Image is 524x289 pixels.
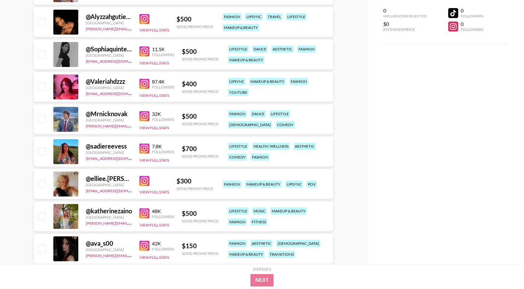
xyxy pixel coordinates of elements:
img: Instagram [139,176,149,186]
button: View Full Stats [139,28,169,32]
div: pov [307,181,317,188]
div: 48K [152,208,174,214]
div: 11.1K [152,46,174,52]
button: View Full Stats [139,255,169,260]
div: $ 700 [182,145,219,153]
button: Next [250,274,274,287]
div: lifestyle [228,143,249,150]
div: fashion [228,218,247,225]
div: travel [266,13,282,20]
div: Song Promo Price [182,251,219,256]
div: Followers [461,27,483,32]
div: Song Promo Price [182,57,219,61]
a: [EMAIL_ADDRESS][DOMAIN_NAME] [86,187,148,193]
div: Song Promo Price [177,186,213,191]
div: 0 [461,21,483,27]
a: [EMAIL_ADDRESS][DOMAIN_NAME] [86,155,148,161]
div: fashion [228,240,247,247]
div: makeup & beauty [223,24,259,31]
div: 0 [461,7,483,14]
div: Song Promo Price [182,89,219,94]
div: comedy [276,121,295,128]
div: music [252,207,267,215]
button: View Full Stats [139,158,169,163]
button: View Full Stats [139,190,169,194]
button: View Full Stats [139,223,169,227]
div: @ Mrnicknovak [86,110,132,118]
div: @ katherinezaino [86,207,132,215]
div: Followers [152,149,174,154]
div: [DEMOGRAPHIC_DATA] [276,240,320,247]
div: $ 500 [182,48,219,55]
div: fashion [251,154,269,161]
div: Song Promo Price [182,121,219,126]
a: [PERSON_NAME][EMAIL_ADDRESS][DOMAIN_NAME] [86,122,178,128]
div: [GEOGRAPHIC_DATA] [86,85,132,90]
div: @ Sophiaquintero06 [86,45,132,53]
div: aesthetic [294,143,316,150]
div: lipsync [228,78,245,85]
div: 32K [152,111,174,117]
div: fashion [228,110,247,117]
div: [GEOGRAPHIC_DATA] [86,150,132,155]
div: makeup & beauty [228,56,264,64]
div: $ 150 [182,242,219,250]
div: Followers [152,85,174,89]
div: fashion [223,13,241,20]
div: fitness [250,218,267,225]
div: lifestyle [269,110,290,117]
div: [GEOGRAPHIC_DATA] [86,182,132,187]
div: aesthetic [250,240,273,247]
img: Instagram [139,208,149,218]
div: [GEOGRAPHIC_DATA] [86,53,132,58]
div: makeup & beauty [245,181,282,188]
div: @ sadiereevess [86,142,132,150]
div: @ Valeriahdzzz [86,78,132,85]
div: @ elliee.[PERSON_NAME] [86,175,132,182]
div: [DEMOGRAPHIC_DATA] [228,121,272,128]
div: makeup & beauty [270,207,307,215]
div: 87.4K [152,78,174,85]
div: Followers [152,247,174,251]
div: makeup & beauty [249,78,286,85]
div: lifestyle [228,45,249,53]
img: Instagram [139,144,149,154]
div: lipsync [285,181,303,188]
div: makeup & beauty [228,251,264,258]
div: $ 500 [177,15,213,23]
img: Instagram [139,111,149,121]
div: lipsync [245,13,263,20]
div: Song Promo Price [182,154,219,159]
img: Instagram [139,14,149,24]
a: [EMAIL_ADDRESS][DOMAIN_NAME] [86,90,148,96]
div: Followers [152,117,174,122]
a: [EMAIL_ADDRESS][DOMAIN_NAME] [86,58,148,64]
div: $0 [383,21,427,27]
div: fashion [297,45,316,53]
div: comedy [228,154,247,161]
div: aesthetic [271,45,294,53]
a: [PERSON_NAME][EMAIL_ADDRESS][DOMAIN_NAME] [86,252,178,258]
div: [GEOGRAPHIC_DATA] [86,21,132,25]
div: @ Alyzzahgutierrez [86,13,132,21]
div: 7.8K [152,143,174,149]
img: Instagram [139,46,149,56]
div: $ 400 [182,80,219,88]
a: [PERSON_NAME][EMAIL_ADDRESS][DOMAIN_NAME] [86,220,178,225]
img: Instagram [139,241,149,251]
div: Song Promo Price [182,219,219,223]
button: View Full Stats [139,126,169,130]
div: health / wellness [252,143,290,150]
div: fashion [223,181,241,188]
button: View Full Stats [139,93,169,98]
div: Followers [152,52,174,57]
div: Song Promo Price [177,24,213,29]
div: $ 500 [182,112,219,120]
iframe: Drift Widget Chat Controller [493,258,517,282]
div: Followers [152,214,174,219]
div: fashion [289,78,308,85]
img: Instagram [139,79,149,89]
div: $ 300 [177,177,213,185]
div: [GEOGRAPHIC_DATA] [86,118,132,122]
div: Followers [461,14,483,18]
